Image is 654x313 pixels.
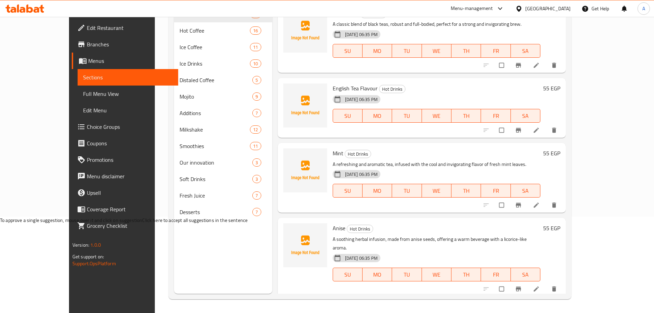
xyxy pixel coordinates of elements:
[543,148,560,158] h6: 55 EGP
[392,44,422,58] button: TU
[72,152,178,168] a: Promotions
[422,184,451,198] button: WE
[511,109,540,123] button: SA
[180,175,252,183] span: Soft Drinks
[87,189,173,197] span: Upsell
[451,184,481,198] button: TH
[363,109,392,123] button: MO
[533,62,541,69] a: Edit menu item
[454,270,478,280] span: TH
[87,24,173,32] span: Edit Restaurant
[88,57,173,65] span: Menus
[250,26,261,35] div: items
[333,235,541,252] p: A soothing herbal infusion, made from anise seeds, offering a warm beverage with a licorice-like ...
[392,109,422,123] button: TU
[250,126,261,133] span: 12
[484,270,508,280] span: FR
[342,96,380,103] span: [DATE] 06:35 PM
[495,124,509,137] span: Select to update
[250,60,261,67] span: 10
[87,123,173,131] span: Choice Groups
[87,172,173,180] span: Menu disclaimer
[363,268,392,281] button: MO
[180,92,252,101] span: Mojito
[543,83,560,93] h6: 55 EGP
[392,184,422,198] button: TU
[174,72,272,88] div: Distaled Coffee5
[87,139,173,147] span: Coupons
[333,44,363,58] button: SU
[395,186,419,196] span: TU
[180,26,250,35] span: Hot Coffee
[451,4,493,13] div: Menu-management
[333,184,363,198] button: SU
[543,223,560,233] h6: 55 EGP
[481,109,510,123] button: FR
[365,111,389,121] span: MO
[336,270,360,280] span: SU
[333,160,541,169] p: A refreshing and aromatic tea, infused with the cool and invigorating flavor of fresh mint leaves.
[78,102,178,119] a: Edit Menu
[72,168,178,185] a: Menu disclaimer
[283,223,327,267] img: Anise
[547,123,563,138] button: delete
[174,171,272,187] div: Soft Drinks3
[174,204,272,220] div: Desserts7
[253,93,261,100] span: 9
[174,138,272,154] div: Smoothies11
[425,46,449,56] span: WE
[525,5,571,12] div: [GEOGRAPHIC_DATA]
[495,59,509,72] span: Select to update
[495,199,509,212] span: Select to update
[484,186,508,196] span: FR
[252,109,261,117] div: items
[425,186,449,196] span: WE
[511,58,527,73] button: Branch-specific-item
[379,85,405,93] span: Hot Drinks
[481,44,510,58] button: FR
[253,192,261,199] span: 7
[72,185,178,201] a: Upsell
[345,150,371,158] span: Hot Drinks
[180,125,250,134] span: Milkshake
[253,159,261,166] span: 3
[342,31,380,38] span: [DATE] 06:35 PM
[180,142,250,150] span: Smoothies
[78,86,178,102] a: Full Menu View
[180,191,252,200] span: Fresh Juice
[83,90,173,98] span: Full Menu View
[87,156,173,164] span: Promotions
[250,125,261,134] div: items
[174,3,272,223] nav: Menu sections
[395,270,419,280] span: TU
[83,73,173,81] span: Sections
[422,109,451,123] button: WE
[342,255,380,261] span: [DATE] 06:35 PM
[484,111,508,121] span: FR
[342,171,380,178] span: [DATE] 06:35 PM
[180,109,252,117] span: Additions
[365,46,389,56] span: MO
[511,281,527,297] button: Branch-specific-item
[252,158,261,167] div: items
[72,135,178,152] a: Coupons
[511,123,527,138] button: Branch-specific-item
[514,270,538,280] span: SA
[283,9,327,53] img: English Tea
[253,110,261,116] span: 7
[484,46,508,56] span: FR
[250,142,261,150] div: items
[72,53,178,69] a: Menus
[250,44,261,51] span: 11
[250,143,261,149] span: 11
[533,286,541,292] a: Edit menu item
[333,148,343,158] span: Mint
[180,43,250,51] span: Ice Coffee
[72,201,178,217] a: Coverage Report
[174,55,272,72] div: Ice Drinks10
[533,127,541,134] a: Edit menu item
